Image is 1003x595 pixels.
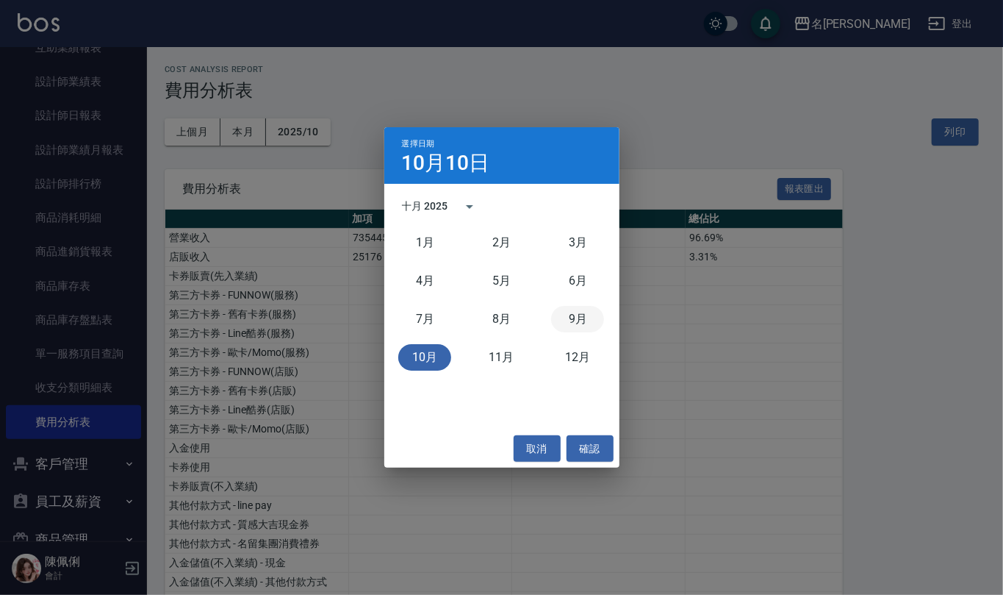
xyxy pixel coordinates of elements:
[452,189,487,224] button: calendar view is open, switch to year view
[402,139,435,149] span: 選擇日期
[475,306,528,332] button: 八月
[398,306,451,332] button: 七月
[551,306,604,332] button: 九月
[475,344,528,371] button: 十一月
[475,268,528,294] button: 五月
[398,344,451,371] button: 十月
[398,268,451,294] button: 四月
[514,435,561,463] button: 取消
[475,229,528,256] button: 二月
[567,435,614,463] button: 確認
[398,229,451,256] button: 一月
[551,268,604,294] button: 六月
[402,154,490,172] h4: 10月10日
[551,344,604,371] button: 十二月
[402,199,448,214] div: 十月 2025
[551,229,604,256] button: 三月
